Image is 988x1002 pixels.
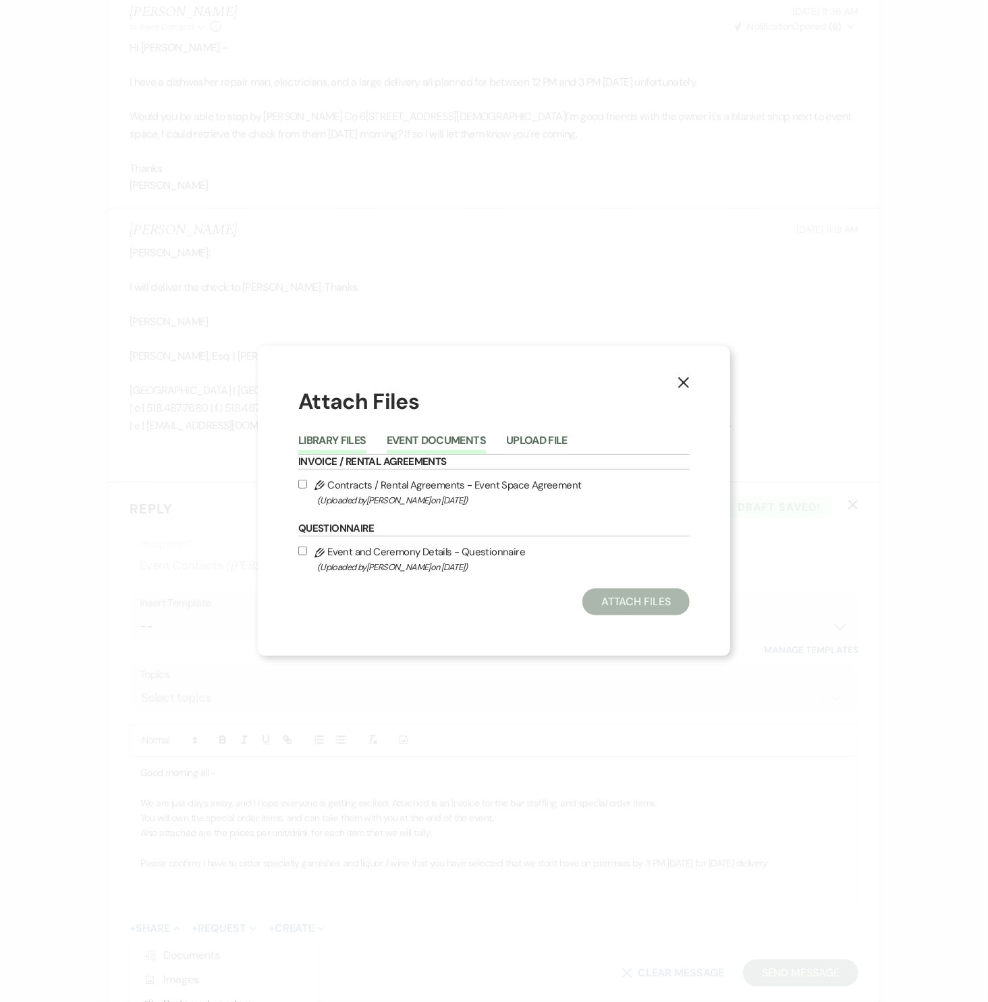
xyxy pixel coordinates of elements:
[298,435,366,454] button: Library Files
[298,543,690,575] label: Event and Ceremony Details - Questionnaire
[317,559,690,575] span: (Uploaded by [PERSON_NAME] on [DATE] )
[298,547,307,555] input: Event and Ceremony Details - Questionnaire(Uploaded by[PERSON_NAME]on [DATE])
[298,480,307,489] input: Contracts / Rental Agreements - Event Space Agreement(Uploaded by[PERSON_NAME]on [DATE])
[387,435,486,454] button: Event Documents
[298,455,690,470] h6: Invoice / Rental Agreements
[298,387,690,417] h1: Attach Files
[298,522,690,536] h6: Questionnaire
[582,588,690,615] button: Attach Files
[298,476,690,508] label: Contracts / Rental Agreements - Event Space Agreement
[506,435,568,454] button: Upload File
[317,493,690,508] span: (Uploaded by [PERSON_NAME] on [DATE] )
